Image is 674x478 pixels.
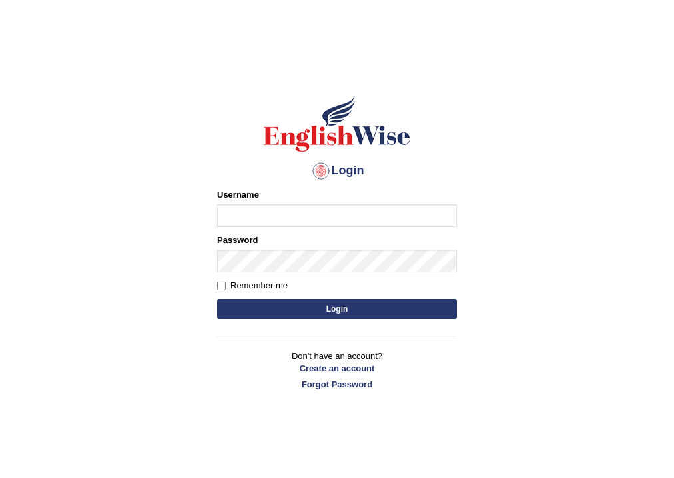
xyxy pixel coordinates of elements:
[261,94,413,154] img: Logo of English Wise sign in for intelligent practice with AI
[217,350,457,391] p: Don't have an account?
[217,188,259,201] label: Username
[217,160,457,182] h4: Login
[217,378,457,391] a: Forgot Password
[217,282,226,290] input: Remember me
[217,279,288,292] label: Remember me
[217,362,457,375] a: Create an account
[217,299,457,319] button: Login
[217,234,258,246] label: Password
